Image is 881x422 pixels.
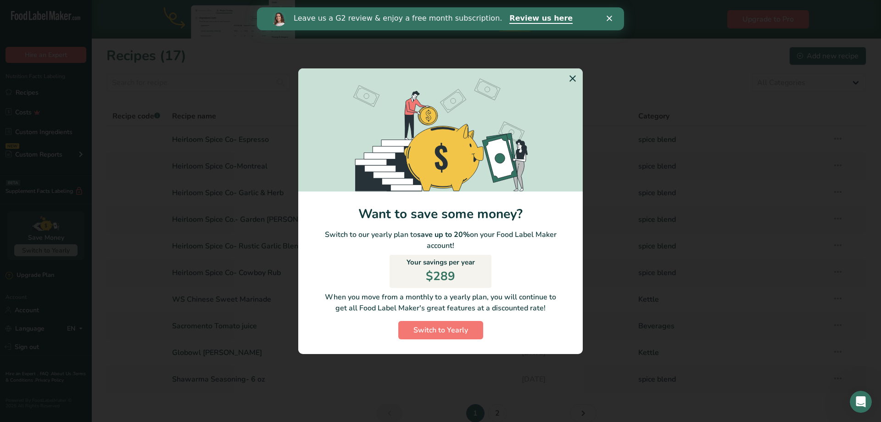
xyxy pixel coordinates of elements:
[298,206,583,222] h1: Want to save some money?
[398,321,483,339] button: Switch to Yearly
[407,257,475,268] p: Your savings per year
[417,230,470,240] b: save up to 20%
[426,267,455,285] p: $289
[298,229,583,251] p: Switch to our yearly plan to on your Food Label Maker account!
[850,391,872,413] iframe: Intercom live chat
[350,8,359,14] div: Close
[306,292,575,314] p: When you move from a monthly to a yearly plan, you will continue to get all Food Label Maker's gr...
[257,7,624,30] iframe: Intercom live chat banner
[413,325,468,336] span: Switch to Yearly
